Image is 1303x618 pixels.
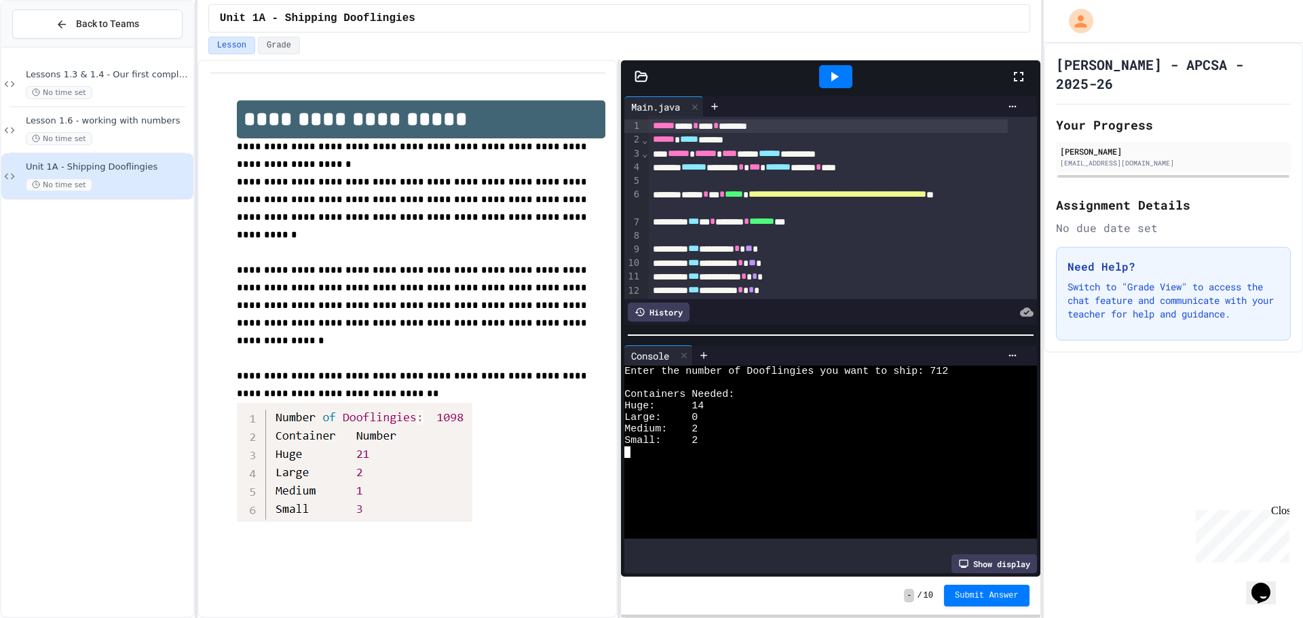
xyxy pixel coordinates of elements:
div: 6 [624,188,641,216]
span: - [904,589,914,602]
div: Main.java [624,96,704,117]
div: 12 [624,284,641,298]
div: 3 [624,147,641,161]
div: 2 [624,133,641,147]
h1: [PERSON_NAME] - APCSA - 2025-26 [1056,55,1291,93]
span: Huge: 14 [624,400,704,412]
span: No time set [26,178,92,191]
iframe: chat widget [1246,564,1289,604]
span: Medium: 2 [624,423,698,435]
button: Grade [258,37,300,54]
span: Fold line [641,134,648,145]
div: History [628,303,690,322]
div: 9 [624,243,641,256]
div: [EMAIL_ADDRESS][DOMAIN_NAME] [1060,158,1287,168]
div: 4 [624,161,641,174]
div: Show display [951,554,1037,573]
h3: Need Help? [1068,258,1279,275]
div: 5 [624,174,641,188]
div: Chat with us now!Close [5,5,94,86]
span: Unit 1A - Shipping Dooflingies [220,10,415,26]
span: No time set [26,86,92,99]
span: Lessons 1.3 & 1.4 - Our first complete program! [26,69,191,81]
div: Main.java [624,100,687,114]
iframe: chat widget [1190,505,1289,562]
div: [PERSON_NAME] [1060,145,1287,157]
div: 10 [624,256,641,270]
span: Fold line [641,148,648,159]
div: 1 [624,119,641,133]
span: Enter the number of Dooflingies you want to ship: 712 [624,366,948,377]
div: No due date set [1056,220,1291,236]
div: Console [624,345,693,366]
p: Switch to "Grade View" to access the chat feature and communicate with your teacher for help and ... [1068,280,1279,321]
div: My Account [1055,5,1097,37]
button: Lesson [208,37,255,54]
span: Submit Answer [955,590,1019,601]
span: No time set [26,132,92,145]
div: 7 [624,216,641,229]
span: Unit 1A - Shipping Dooflingies [26,161,191,173]
span: Containers Needed: [624,389,734,400]
span: Lesson 1.6 - working with numbers [26,115,191,127]
div: 11 [624,270,641,284]
span: Large: 0 [624,412,698,423]
button: Submit Answer [944,585,1030,606]
button: Back to Teams [12,9,183,39]
div: 13 [624,298,641,311]
div: Console [624,349,676,363]
h2: Assignment Details [1056,195,1291,214]
span: 10 [924,590,933,601]
div: 8 [624,229,641,243]
h2: Your Progress [1056,115,1291,134]
span: / [917,590,922,601]
span: Small: 2 [624,435,698,446]
span: Back to Teams [76,17,139,31]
